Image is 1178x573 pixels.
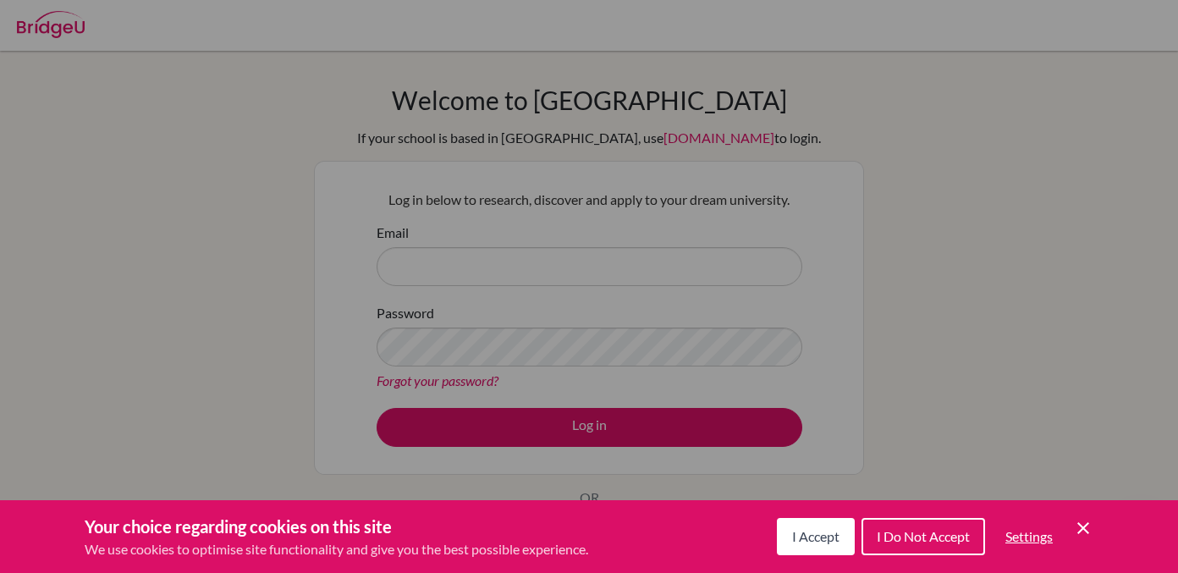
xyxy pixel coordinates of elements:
[861,518,985,555] button: I Do Not Accept
[992,520,1066,554] button: Settings
[1073,518,1093,538] button: Save and close
[85,539,588,559] p: We use cookies to optimise site functionality and give you the best possible experience.
[792,528,839,544] span: I Accept
[85,514,588,539] h3: Your choice regarding cookies on this site
[777,518,855,555] button: I Accept
[877,528,970,544] span: I Do Not Accept
[1005,528,1053,544] span: Settings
